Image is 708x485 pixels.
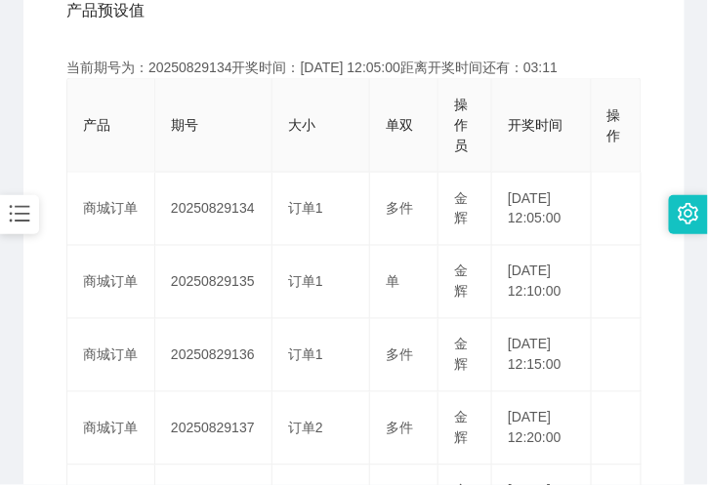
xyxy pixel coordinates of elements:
td: 商城订单 [67,246,155,319]
span: 订单2 [288,421,323,436]
span: 期号 [171,117,198,133]
span: 单双 [386,117,413,133]
td: 金辉 [438,173,492,246]
td: [DATE] 12:20:00 [492,392,592,465]
td: 商城订单 [67,319,155,392]
span: 订单1 [288,347,323,363]
span: 多件 [386,201,413,217]
span: 大小 [288,117,315,133]
td: 商城订单 [67,173,155,246]
td: [DATE] 12:10:00 [492,246,592,319]
td: 20250829135 [155,246,272,319]
span: 操作员 [454,97,468,153]
td: 金辉 [438,319,492,392]
td: [DATE] 12:15:00 [492,319,592,392]
i: 图标: setting [678,203,699,224]
div: 当前期号为：20250829134开奖时间：[DATE] 12:05:00距离开奖时间还有：03:11 [66,58,642,78]
td: 20250829134 [155,173,272,246]
span: 开奖时间 [508,117,562,133]
span: 多件 [386,347,413,363]
td: 金辉 [438,246,492,319]
td: 20250829137 [155,392,272,465]
td: 金辉 [438,392,492,465]
span: 订单1 [288,201,323,217]
span: 单 [386,274,399,290]
i: 图标: bars [7,201,32,226]
span: 多件 [386,421,413,436]
td: 20250829136 [155,319,272,392]
span: 操作 [607,107,621,143]
span: 产品 [83,117,110,133]
span: 订单1 [288,274,323,290]
td: [DATE] 12:05:00 [492,173,592,246]
td: 商城订单 [67,392,155,465]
